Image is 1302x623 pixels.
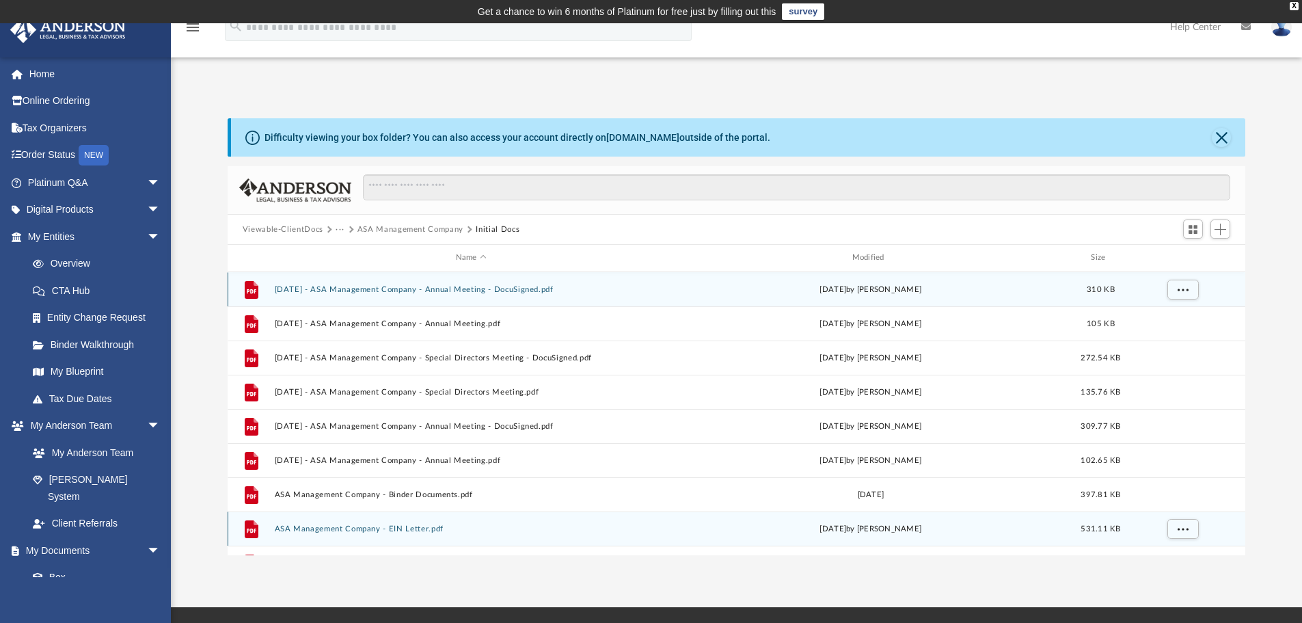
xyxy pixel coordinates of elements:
input: Search files and folders [363,174,1230,200]
div: Modified [673,252,1067,264]
span: arrow_drop_down [147,169,174,197]
button: [DATE] - ASA Management Company - Special Directors Meeting.pdf [274,388,668,397]
a: My Anderson Teamarrow_drop_down [10,412,174,440]
div: [DATE] by [PERSON_NAME] [674,420,1068,432]
button: [DATE] - ASA Management Company - Annual Meeting.pdf [274,319,668,328]
span: 272.54 KB [1081,354,1120,361]
button: [DATE] - ASA Management Company - Annual Meeting.pdf [274,456,668,465]
div: close [1290,2,1299,10]
img: Anderson Advisors Platinum Portal [6,16,130,43]
button: Close [1212,128,1231,147]
div: Size [1073,252,1128,264]
img: User Pic [1271,17,1292,37]
div: [DATE] by [PERSON_NAME] [674,522,1068,535]
button: ASA Management Company - Binder Documents.pdf [274,490,668,499]
span: arrow_drop_down [147,412,174,440]
div: id [1134,252,1230,264]
button: Initial Docs [476,224,519,236]
a: Client Referrals [19,510,174,538]
div: [DATE] by [PERSON_NAME] [674,454,1068,466]
a: Digital Productsarrow_drop_down [10,196,181,224]
span: arrow_drop_down [147,223,174,251]
a: Tax Organizers [10,114,181,142]
div: [DATE] by [PERSON_NAME] [674,283,1068,295]
a: My Anderson Team [19,439,167,466]
button: [DATE] - ASA Management Company - Annual Meeting - DocuSigned.pdf [274,285,668,294]
button: ··· [336,224,344,236]
a: Home [10,60,181,88]
button: ASA Management Company - EIN Letter.pdf [274,525,668,533]
a: menu [185,26,201,36]
a: Order StatusNEW [10,142,181,170]
span: 531.11 KB [1081,525,1120,532]
a: My Blueprint [19,358,174,386]
a: Entity Change Request [19,304,181,332]
div: id [234,252,268,264]
a: Tax Due Dates [19,385,181,412]
a: Online Ordering [10,88,181,115]
span: 397.81 KB [1081,490,1120,498]
div: NEW [79,145,109,165]
button: More options [1167,518,1198,539]
a: survey [782,3,824,20]
button: [DATE] - ASA Management Company - Annual Meeting - DocuSigned.pdf [274,422,668,431]
div: [DATE] by [PERSON_NAME] [674,317,1068,330]
a: [DOMAIN_NAME] [606,132,679,143]
button: Add [1210,220,1231,239]
button: [DATE] - ASA Management Company - Special Directors Meeting - DocuSigned.pdf [274,354,668,362]
a: Overview [19,250,181,278]
span: 310 KB [1087,285,1115,293]
span: 309.77 KB [1081,422,1120,429]
i: menu [185,19,201,36]
i: search [228,18,243,34]
a: My Documentsarrow_drop_down [10,537,174,564]
button: ASA Management Company [357,224,463,236]
a: CTA Hub [19,277,181,304]
span: 135.76 KB [1081,388,1120,395]
button: Viewable-ClientDocs [243,224,323,236]
div: Difficulty viewing your box folder? You can also access your account directly on outside of the p... [265,131,770,145]
div: [DATE] by [PERSON_NAME] [674,386,1068,398]
div: Name [273,252,667,264]
a: Box [19,564,167,592]
button: More options [1167,279,1198,300]
div: grid [228,272,1246,555]
a: [PERSON_NAME] System [19,466,174,510]
a: Platinum Q&Aarrow_drop_down [10,169,181,196]
div: Get a chance to win 6 months of Platinum for free just by filling out this [478,3,776,20]
span: 105 KB [1087,319,1115,327]
button: Switch to Grid View [1183,220,1204,239]
a: My Entitiesarrow_drop_down [10,223,181,250]
span: 102.65 KB [1081,456,1120,464]
div: [DATE] by [PERSON_NAME] [674,352,1068,364]
a: Binder Walkthrough [19,331,181,358]
div: [DATE] [674,488,1068,501]
span: arrow_drop_down [147,537,174,565]
span: arrow_drop_down [147,196,174,224]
